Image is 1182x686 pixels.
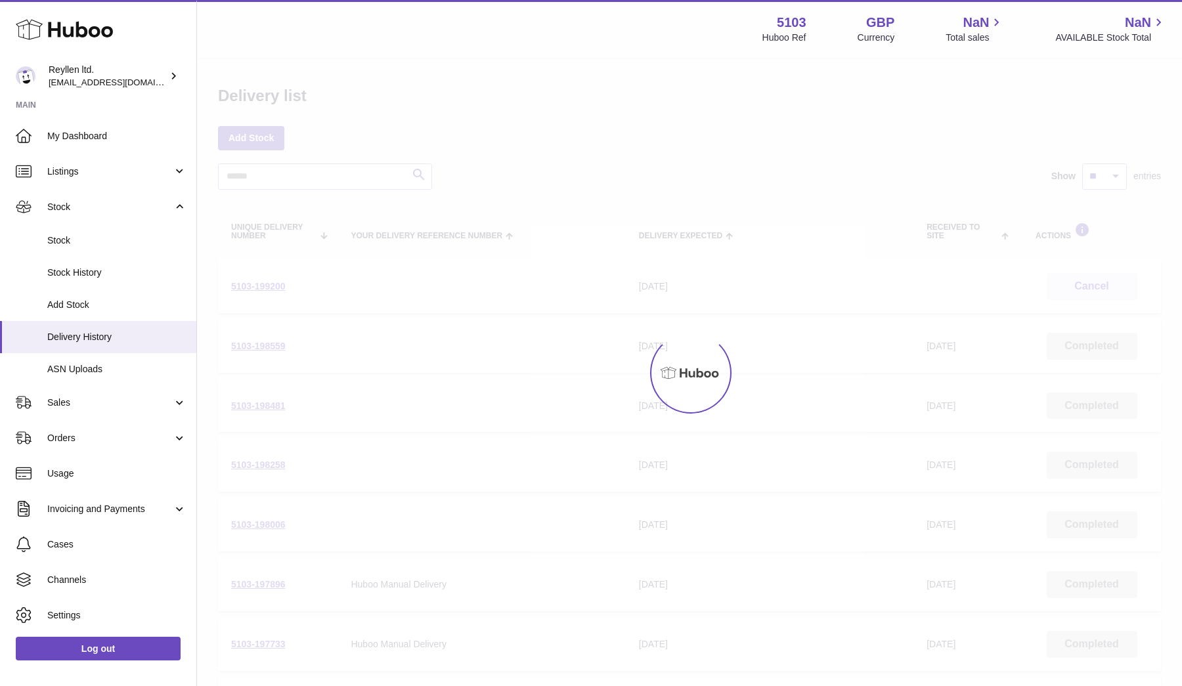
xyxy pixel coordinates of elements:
strong: GBP [866,14,894,32]
strong: 5103 [777,14,806,32]
span: Stock [47,234,186,247]
span: Orders [47,432,173,444]
a: NaN AVAILABLE Stock Total [1055,14,1166,44]
span: NaN [1125,14,1151,32]
span: Delivery History [47,331,186,343]
img: reyllen@reyllen.com [16,66,35,86]
span: Usage [47,467,186,480]
span: Stock History [47,267,186,279]
div: Huboo Ref [762,32,806,44]
span: [EMAIL_ADDRESS][DOMAIN_NAME] [49,77,193,87]
span: Cases [47,538,186,551]
span: Stock [47,201,173,213]
span: Sales [47,397,173,409]
a: Log out [16,637,181,660]
span: AVAILABLE Stock Total [1055,32,1166,44]
span: Total sales [946,32,1004,44]
span: Listings [47,165,173,178]
a: NaN Total sales [946,14,1004,44]
div: Currency [858,32,895,44]
span: NaN [963,14,989,32]
div: Reyllen ltd. [49,64,167,89]
span: Invoicing and Payments [47,503,173,515]
span: Settings [47,609,186,622]
span: My Dashboard [47,130,186,142]
span: ASN Uploads [47,363,186,375]
span: Add Stock [47,299,186,311]
span: Channels [47,574,186,586]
